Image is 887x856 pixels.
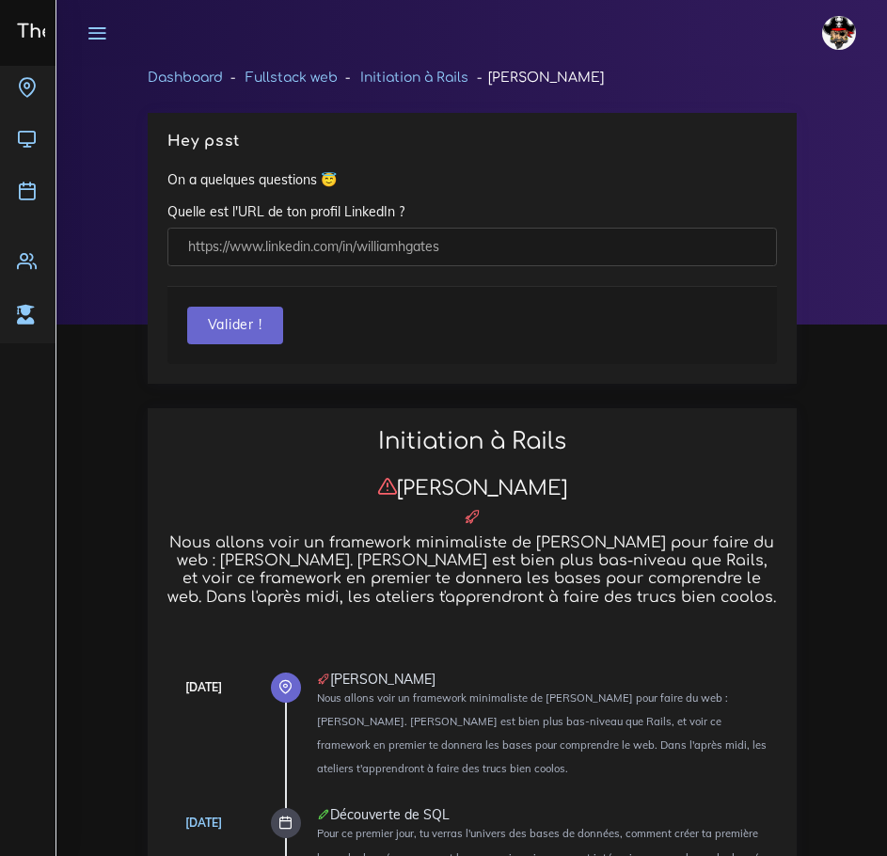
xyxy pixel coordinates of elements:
[167,476,777,500] h3: [PERSON_NAME]
[167,428,777,455] h2: Initiation à Rails
[468,66,603,89] li: [PERSON_NAME]
[148,71,223,85] a: Dashboard
[167,170,777,189] p: On a quelques questions 😇
[814,6,870,60] a: avatar
[187,307,283,345] button: Valider !
[11,22,211,42] h3: The Hacking Project
[317,691,767,776] small: Nous allons voir un framework minimaliste de [PERSON_NAME] pour faire du web : [PERSON_NAME]. [PE...
[167,228,777,266] input: https://www.linkedin.com/in/williamhgates
[317,808,777,821] div: Découverte de SQL
[317,673,777,686] div: [PERSON_NAME]
[167,534,777,607] h5: Nous allons voir un framework minimaliste de [PERSON_NAME] pour faire du web : [PERSON_NAME]. [PE...
[167,202,404,221] label: Quelle est l'URL de ton profil LinkedIn ?
[360,71,468,85] a: Initiation à Rails
[167,133,777,151] h5: Hey psst
[185,816,222,830] a: [DATE]
[246,71,338,85] a: Fullstack web
[185,677,222,698] div: [DATE]
[822,16,856,50] img: avatar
